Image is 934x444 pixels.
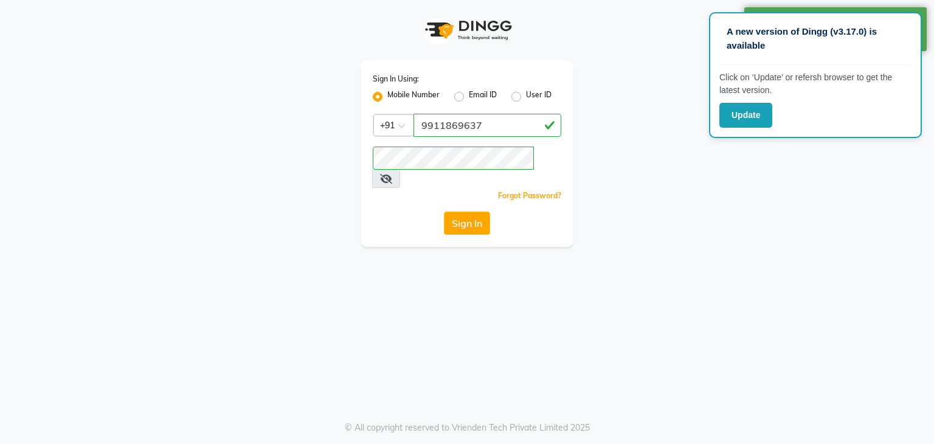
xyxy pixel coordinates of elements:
[719,71,912,97] p: Click on ‘Update’ or refersh browser to get the latest version.
[444,212,490,235] button: Sign In
[373,74,419,85] label: Sign In Using:
[418,12,516,48] img: logo1.svg
[387,89,440,104] label: Mobile Number
[719,103,772,128] button: Update
[413,114,561,137] input: Username
[727,25,904,52] p: A new version of Dingg (v3.17.0) is available
[373,147,534,170] input: Username
[498,191,561,200] a: Forgot Password?
[526,89,552,104] label: User ID
[469,89,497,104] label: Email ID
